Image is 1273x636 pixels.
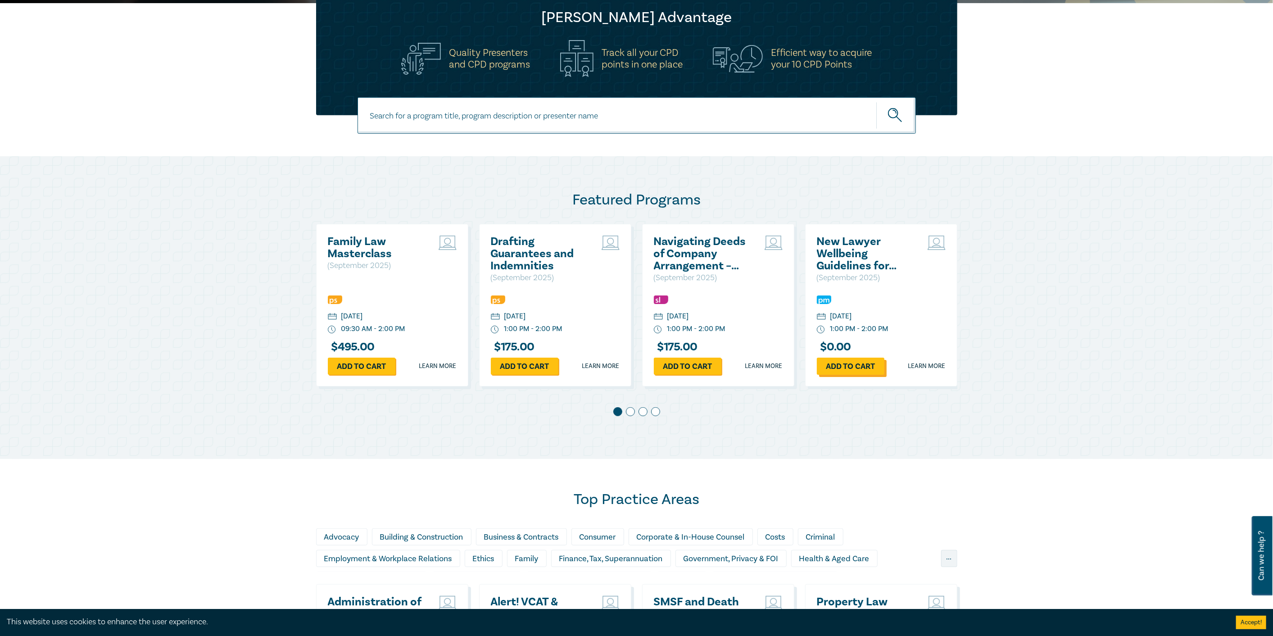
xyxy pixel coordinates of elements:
[817,236,914,272] a: New Lawyer Wellbeing Guidelines for Legal Workplaces
[941,550,957,567] div: ...
[491,313,500,321] img: calendar
[341,311,363,322] div: [DATE]
[491,341,535,353] h3: $ 175.00
[504,324,562,334] div: 1:00 PM - 2:00 PM
[328,295,342,304] img: Professional Skills
[928,596,946,610] img: Live Stream
[765,236,783,250] img: Live Stream
[791,550,878,567] div: Health & Aged Care
[560,40,593,77] img: Track all your CPD<br>points in one place
[328,596,425,632] a: Administration of Deceased Estates for Legal Support Staff ([DATE])
[491,272,588,284] p: ( September 2025 )
[507,550,547,567] div: Family
[654,295,668,304] img: Substantive Law
[551,550,671,567] div: Finance, Tax, Superannuation
[654,272,751,284] p: ( September 2025 )
[817,313,826,321] img: calendar
[712,572,838,589] div: Personal Injury & Medico-Legal
[328,260,425,272] p: ( September 2025 )
[432,572,522,589] div: Intellectual Property
[602,47,683,70] h5: Track all your CPD points in one place
[571,528,624,545] div: Consumer
[358,97,916,134] input: Search for a program title, program description or presenter name
[817,326,825,334] img: watch
[476,528,567,545] div: Business & Contracts
[817,272,914,284] p: ( September 2025 )
[449,47,530,70] h5: Quality Presenters and CPD programs
[491,295,505,304] img: Professional Skills
[765,596,783,610] img: Live Stream
[757,528,793,545] div: Costs
[713,45,763,72] img: Efficient way to acquire<br>your 10 CPD Points
[316,550,460,567] div: Employment & Workplace Relations
[654,326,662,334] img: watch
[328,341,375,353] h3: $ 495.00
[491,326,499,334] img: watch
[582,362,620,371] a: Learn more
[328,326,336,334] img: watch
[830,324,888,334] div: 1:00 PM - 2:00 PM
[465,550,503,567] div: Ethics
[657,572,707,589] div: Migration
[817,341,851,353] h3: $ 0.00
[602,596,620,610] img: Live Stream
[341,324,405,334] div: 09:30 AM - 2:00 PM
[316,528,367,545] div: Advocacy
[771,47,872,70] h5: Efficient way to acquire your 10 CPD Points
[675,550,787,567] div: Government, Privacy & FOI
[372,528,471,545] div: Building & Construction
[602,236,620,250] img: Live Stream
[654,341,698,353] h3: $ 175.00
[654,313,663,321] img: calendar
[439,236,457,250] img: Live Stream
[316,572,427,589] div: Insolvency & Restructuring
[629,528,753,545] div: Corporate & In-House Counsel
[334,9,939,27] h2: [PERSON_NAME] Advantage
[491,596,588,632] a: Alert! VCAT & Rental Dispute Resolution Victoria Reforms 2025
[908,362,946,371] a: Learn more
[504,311,526,322] div: [DATE]
[419,362,457,371] a: Learn more
[526,572,652,589] div: Litigation & Dispute Resolution
[1257,522,1266,590] span: Can we help ?
[316,191,957,209] h2: Featured Programs
[667,324,725,334] div: 1:00 PM - 2:00 PM
[491,358,558,375] a: Add to cart
[328,313,337,321] img: calendar
[439,596,457,610] img: Live Stream
[654,236,751,272] a: Navigating Deeds of Company Arrangement – Strategy and Structure
[316,491,957,509] h2: Top Practice Areas
[745,362,783,371] a: Learn more
[817,596,914,620] a: Property Law Intensive
[817,295,831,304] img: Practice Management & Business Skills
[7,616,1223,628] div: This website uses cookies to enhance the user experience.
[798,528,843,545] div: Criminal
[928,236,946,250] img: Live Stream
[654,596,751,632] a: SMSF and Death Benefit Nominations – Complexity, Validity & Capacity
[401,43,441,75] img: Quality Presenters<br>and CPD programs
[817,358,884,375] a: Add to cart
[830,311,852,322] div: [DATE]
[1236,616,1266,629] button: Accept cookies
[654,358,721,375] a: Add to cart
[328,236,425,260] a: Family Law Masterclass
[667,311,689,322] div: [DATE]
[491,236,588,272] a: Drafting Guarantees and Indemnities
[328,358,395,375] a: Add to cart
